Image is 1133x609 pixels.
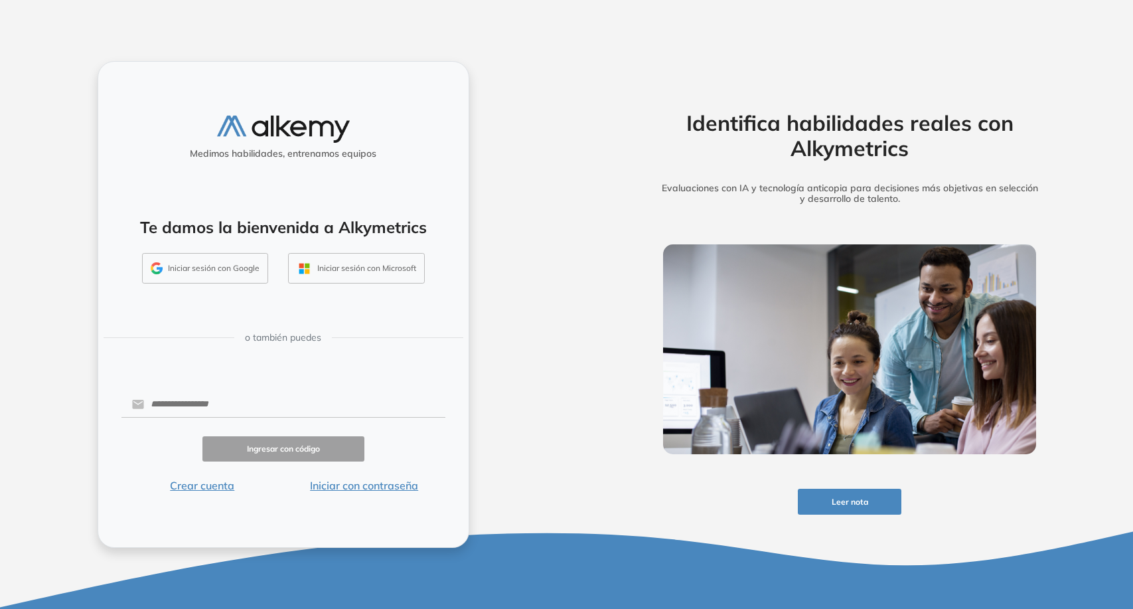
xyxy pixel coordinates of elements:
[121,478,283,493] button: Crear cuenta
[142,253,268,284] button: Iniciar sesión con Google
[663,244,1036,454] img: img-more-info
[202,436,364,462] button: Ingresar con código
[217,116,350,143] img: logo-alkemy
[245,331,321,345] span: o también puedes
[642,183,1057,205] h5: Evaluaciones con IA y tecnología anticopia para decisiones más objetivas en selección y desarroll...
[151,262,163,274] img: GMAIL_ICON
[798,489,901,515] button: Leer nota
[297,261,312,276] img: OUTLOOK_ICON
[115,218,451,237] h4: Te damos la bienvenida a Alkymetrics
[288,253,425,284] button: Iniciar sesión con Microsoft
[104,148,463,159] h5: Medimos habilidades, entrenamos equipos
[642,110,1057,161] h2: Identifica habilidades reales con Alkymetrics
[283,478,445,493] button: Iniciar con contraseña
